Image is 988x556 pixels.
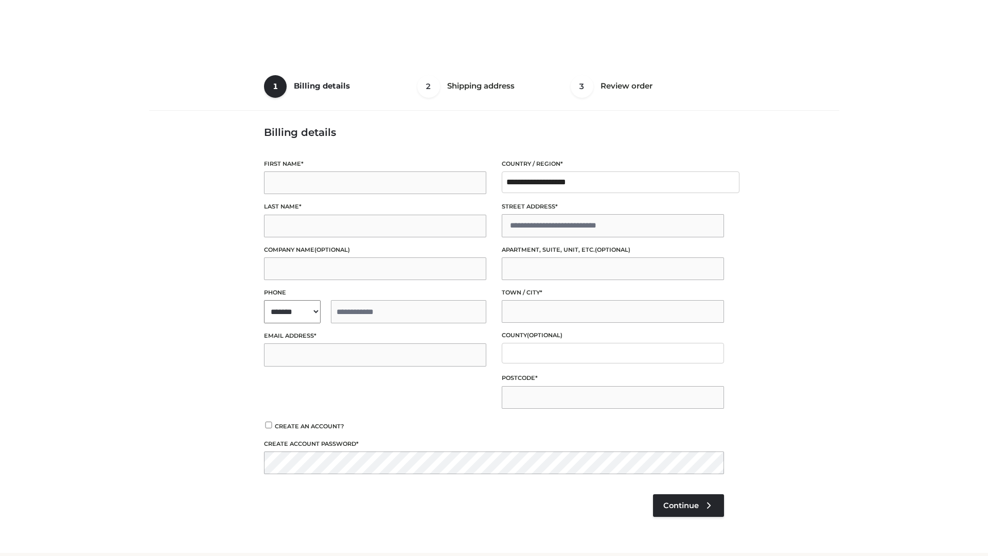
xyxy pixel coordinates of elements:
h3: Billing details [264,126,724,138]
span: Continue [663,501,699,510]
label: Town / City [502,288,724,298]
label: Company name [264,245,486,255]
span: Create an account? [275,423,344,430]
label: Email address [264,331,486,341]
span: 3 [571,75,593,98]
span: 2 [417,75,440,98]
a: Continue [653,494,724,517]
span: Billing details [294,81,350,91]
label: First name [264,159,486,169]
label: Create account password [264,439,724,449]
span: (optional) [314,246,350,253]
label: Postcode [502,373,724,383]
label: Last name [264,202,486,212]
span: Review order [601,81,652,91]
span: 1 [264,75,287,98]
label: Apartment, suite, unit, etc. [502,245,724,255]
label: Country / Region [502,159,724,169]
label: Street address [502,202,724,212]
span: (optional) [595,246,630,253]
label: County [502,331,724,340]
span: (optional) [527,332,562,339]
input: Create an account? [264,422,273,428]
label: Phone [264,288,486,298]
span: Shipping address [447,81,515,91]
